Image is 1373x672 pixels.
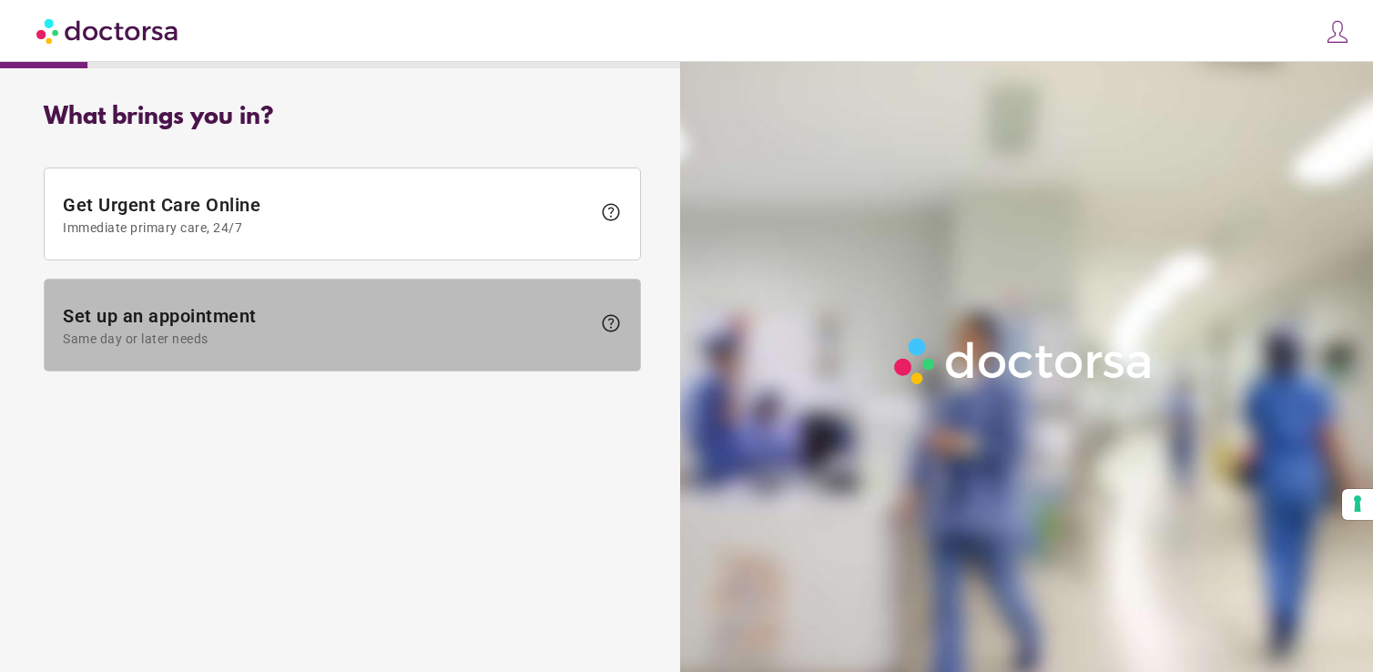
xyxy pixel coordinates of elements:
div: What brings you in? [44,104,641,131]
span: Same day or later needs [63,331,591,346]
button: Your consent preferences for tracking technologies [1342,489,1373,520]
span: Immediate primary care, 24/7 [63,220,591,235]
img: Doctorsa.com [36,10,180,51]
span: help [600,201,622,223]
span: Set up an appointment [63,305,591,346]
span: Get Urgent Care Online [63,194,591,235]
span: help [600,312,622,334]
img: icons8-customer-100.png [1325,19,1350,45]
img: Logo-Doctorsa-trans-White-partial-flat.png [887,331,1162,392]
